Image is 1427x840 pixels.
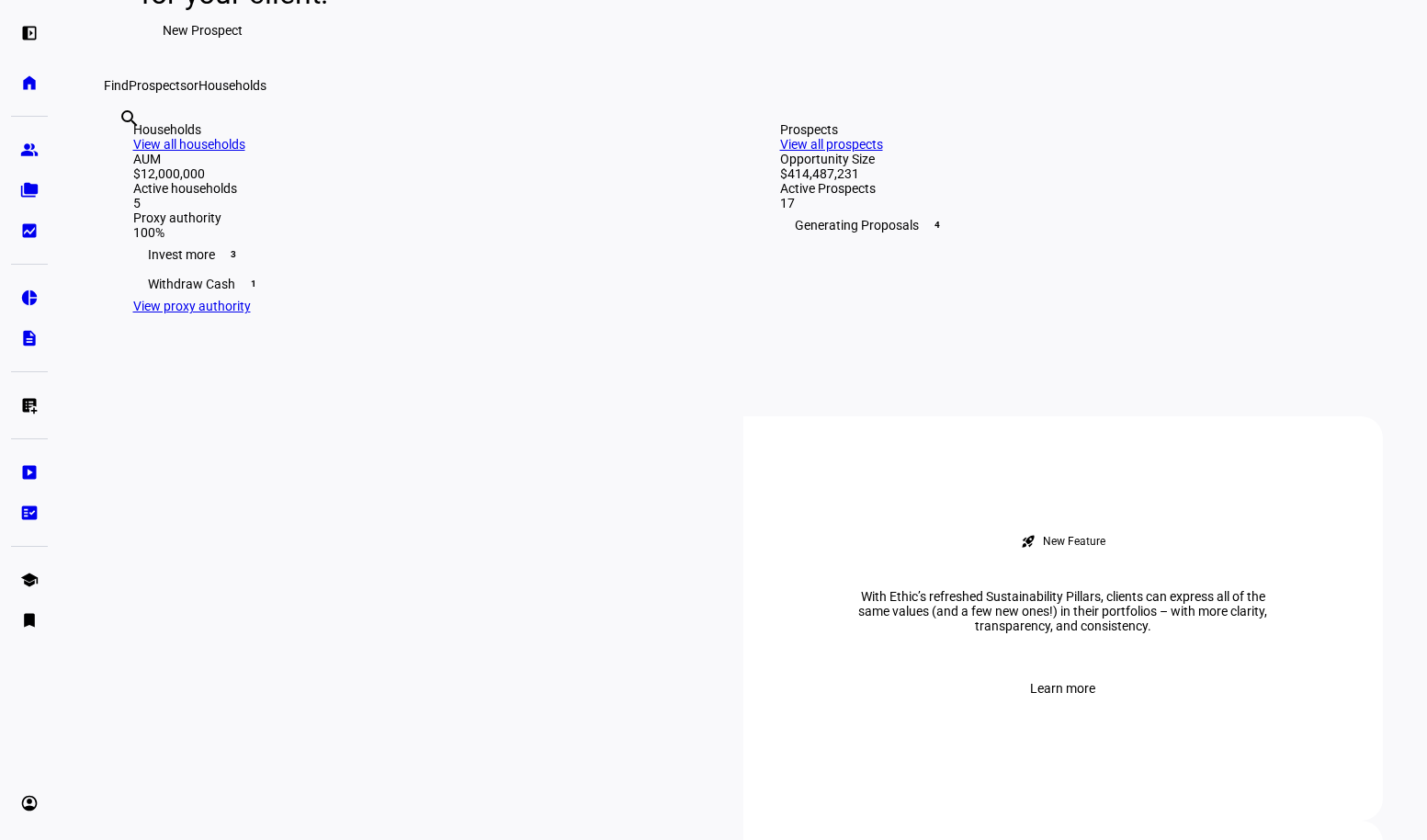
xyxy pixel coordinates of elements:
button: Learn more [1008,670,1117,707]
span: Households [198,78,266,93]
div: Active households [133,181,707,196]
span: 1 [246,277,261,291]
a: fact_check [11,494,48,531]
div: Households [133,122,707,137]
eth-mat-symbol: folder_copy [20,181,39,199]
eth-mat-symbol: home [20,74,39,92]
a: folder_copy [11,172,48,209]
eth-mat-symbol: list_alt_add [20,396,39,414]
a: home [11,64,48,101]
div: 100% [133,225,707,240]
eth-mat-symbol: bid_landscape [20,221,39,240]
div: Opportunity Size [780,152,1353,166]
div: Prospects [780,122,1353,137]
mat-icon: search [119,108,141,130]
div: Generating Proposals [780,210,1353,240]
div: Find or [104,78,1383,93]
div: New Feature [1043,534,1105,549]
button: New Prospect [141,12,265,49]
eth-mat-symbol: description [20,329,39,347]
span: Prospects [129,78,187,93]
eth-mat-symbol: pie_chart [20,289,39,307]
eth-mat-symbol: slideshow [20,463,39,482]
span: Learn more [1030,670,1095,707]
mat-icon: rocket_launch [1021,534,1036,549]
a: bid_landscape [11,212,48,249]
eth-mat-symbol: account_circle [20,794,39,812]
div: Invest more [133,240,707,269]
a: description [11,320,48,357]
div: $414,487,231 [780,166,1353,181]
eth-mat-symbol: group [20,141,39,159]
eth-mat-symbol: bookmark [20,611,39,630]
div: $12,000,000 [133,166,707,181]
div: With Ethic’s refreshed Sustainability Pillars, clients can express all of the same values (and a ... [833,589,1293,633]
a: slideshow [11,454,48,491]
eth-mat-symbol: fact_check [20,504,39,522]
div: Proxy authority [133,210,707,225]
a: View all prospects [780,137,883,152]
div: Withdraw Cash [133,269,707,299]
div: Active Prospects [780,181,1353,196]
span: 3 [226,247,241,262]
span: New Prospect [163,12,243,49]
div: 17 [780,196,1353,210]
div: 5 [133,196,707,210]
div: AUM [133,152,707,166]
eth-mat-symbol: school [20,571,39,589]
a: View proxy authority [133,299,251,313]
a: pie_chart [11,279,48,316]
a: group [11,131,48,168]
span: 4 [930,218,945,233]
a: View all households [133,137,245,152]
eth-mat-symbol: left_panel_open [20,24,39,42]
input: Enter name of prospect or household [119,132,122,154]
